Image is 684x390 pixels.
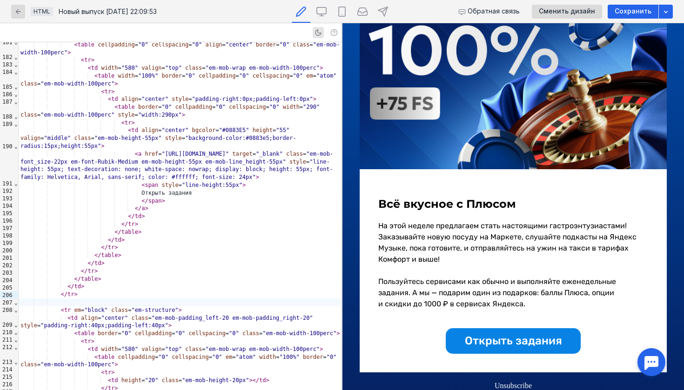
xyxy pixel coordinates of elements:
span: td [94,260,101,266]
span: Fold line [14,84,18,90]
span: tr [125,119,131,126]
span: < [108,377,111,383]
div: = = [19,377,342,384]
span: width [283,104,300,110]
span: "em-mob-width-100perc" [20,41,340,56]
span: span [148,198,162,204]
span: "0" [239,73,249,79]
span: Fold line [14,180,18,187]
span: > [336,330,340,337]
span: > [138,229,141,235]
span: em [226,354,232,360]
span: cellpadding [199,73,235,79]
span: td [135,213,141,219]
span: "0" [138,41,148,48]
span: height [121,377,141,383]
span: valign [141,65,161,71]
span: > [162,198,165,204]
span: </ [88,260,94,266]
div: = = = [19,314,342,330]
span: cellspacing [253,73,289,79]
span: class [162,377,179,383]
span: < [61,307,64,313]
span: </ [253,377,259,383]
span: Fold line [14,61,18,68]
span: </ [121,221,128,227]
span: class [131,315,148,321]
span: > [320,346,323,352]
span: "center" [101,315,128,321]
span: tr [105,369,111,376]
span: > [98,276,101,282]
span: < [67,315,71,321]
span: Fold line [14,359,18,365]
span: td [111,96,118,102]
span: Сохранить [615,7,651,15]
span: < [74,41,78,48]
span: > [141,213,145,219]
span: tr [105,88,111,95]
span: "em-mob-width-100perc" [40,361,114,368]
span: </ [114,229,121,235]
span: < [135,151,138,157]
span: cellpadding [118,354,155,360]
div: = = = = = = [19,103,342,119]
span: </ [67,283,74,290]
span: "0" [327,354,337,360]
span: </ [108,237,114,243]
div: = = [19,95,342,103]
span: table [81,276,98,282]
iframe: preview [342,23,684,390]
span: align [81,315,98,321]
span: table [98,354,114,360]
span: width [118,73,135,79]
span: > [132,119,135,126]
span: < [94,354,98,360]
span: cellpadding [98,41,134,48]
span: "100%" [138,73,158,79]
span: "em-mob-height-20px" [182,377,249,383]
span: tr [84,338,91,344]
span: < [128,127,131,133]
span: Fold line [14,143,18,150]
span: cellpadding [175,104,212,110]
span: "em-mob-width-100perc" [40,80,114,87]
span: Fold line [14,329,18,336]
span: cellspacing [152,41,188,48]
span: "top" [165,346,182,352]
span: "atom" [316,73,336,79]
span: "block" [84,307,108,313]
span: </ [81,268,87,274]
span: align [121,96,138,102]
span: Fold line [14,69,18,75]
span: </ [128,213,134,219]
span: Fold line [14,54,18,60]
span: border [162,73,182,79]
span: align [205,41,222,48]
div: = = = = [19,150,342,181]
span: em [74,307,81,313]
span: > [114,80,118,87]
span: < [108,96,111,102]
span: "0" [279,41,289,48]
span: width [101,346,118,352]
span: "0" [162,104,172,110]
span: "0" [158,354,168,360]
span: "width:290px" [138,112,182,118]
span: "0" [215,104,226,110]
span: > [101,260,104,266]
span: style [20,322,37,329]
span: style [118,112,134,118]
span: Fold line [14,99,18,105]
span: tr [108,244,114,251]
span: "em-mob-width-100perc" [262,330,336,337]
span: < [81,338,84,344]
span: style [165,135,182,141]
span: "0" [293,73,303,79]
span: "290" [303,104,320,110]
span: "em-mob-width-100perc" [40,112,114,118]
span: td [114,237,121,243]
span: "padding-right:40px;padding-left:40px" [40,322,168,329]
